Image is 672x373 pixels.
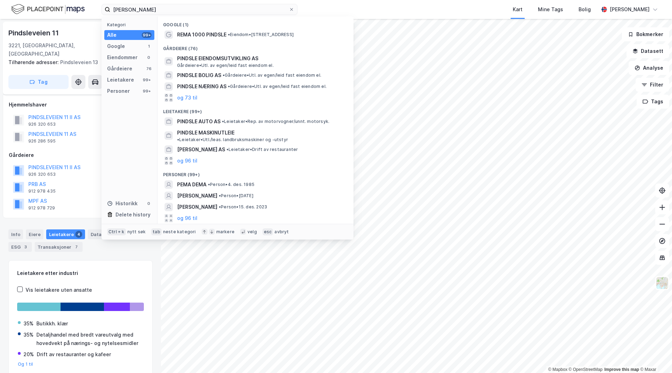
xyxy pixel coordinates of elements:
[8,58,147,67] div: Pindsleveien 13
[8,59,60,65] span: Tilhørende adresser:
[75,231,82,238] div: 4
[538,5,563,14] div: Mine Tags
[177,94,197,102] button: og 73 til
[28,172,56,177] div: 926 320 653
[656,276,669,290] img: Z
[8,41,111,58] div: 3221, [GEOGRAPHIC_DATA], [GEOGRAPHIC_DATA]
[8,242,32,252] div: ESG
[107,87,130,95] div: Personer
[157,166,353,179] div: Personer (99+)
[23,350,34,359] div: 20%
[36,331,143,347] div: Detaljhandel med bredt vareutvalg med hovedvekt på nærings- og nytelsesmidler
[146,201,152,206] div: 0
[22,243,29,250] div: 3
[228,84,327,89] span: Gårdeiere • Utl. av egen/leid fast eiendom el.
[28,188,56,194] div: 912 978 435
[222,119,329,124] span: Leietaker • Rep. av motorvogner/unnt. motorsyk.
[107,22,154,27] div: Kategori
[157,103,353,116] div: Leietakere (99+)
[127,229,146,235] div: nytt søk
[142,32,152,38] div: 99+
[142,77,152,83] div: 99+
[17,269,144,277] div: Leietakere etter industri
[88,229,114,239] div: Datasett
[146,43,152,49] div: 1
[274,229,289,235] div: avbryt
[579,5,591,14] div: Bolig
[177,117,220,126] span: PINDSLE AUTO AS
[247,229,257,235] div: velg
[177,63,274,68] span: Gårdeiere • Utl. av egen/leid fast eiendom el.
[228,84,230,89] span: •
[226,147,298,152] span: Leietaker • Drift av restauranter
[177,137,288,143] span: Leietaker • Utl./leas. landbruksmaskiner og -utstyr
[115,210,150,219] div: Delete history
[637,339,672,373] iframe: Chat Widget
[622,27,669,41] button: Bokmerker
[107,31,117,39] div: Alle
[9,151,152,159] div: Gårdeiere
[8,229,23,239] div: Info
[146,66,152,71] div: 76
[637,95,669,109] button: Tags
[208,182,254,187] span: Person • 4. des. 1985
[107,64,132,73] div: Gårdeiere
[163,229,196,235] div: neste kategori
[177,180,206,189] span: PEMA DEMA
[626,44,669,58] button: Datasett
[177,30,226,39] span: REMA 1000 PINDSLE
[26,229,43,239] div: Eiere
[28,205,55,211] div: 912 978 729
[177,71,221,80] span: PINDSLE BOLIG AS
[208,182,210,187] span: •
[219,193,221,198] span: •
[146,55,152,60] div: 0
[151,228,162,235] div: tab
[110,4,289,15] input: Søk på adresse, matrikkel, gårdeiere, leietakere eller personer
[177,145,225,154] span: [PERSON_NAME] AS
[107,199,138,208] div: Historikk
[23,319,34,328] div: 35%
[177,192,217,200] span: [PERSON_NAME]
[73,243,80,250] div: 7
[107,42,125,50] div: Google
[142,88,152,94] div: 99+
[107,228,126,235] div: Ctrl + k
[23,331,34,339] div: 35%
[26,286,92,294] div: Vis leietakere uten ansatte
[219,193,253,199] span: Person • [DATE]
[177,129,234,137] span: PINDSLE MASKINUTLEIE
[177,54,345,63] span: PINDSLE EIENDOMSUTVIKLING AS
[36,319,68,328] div: Butikkh. klær
[28,138,56,144] div: 926 286 595
[223,72,225,78] span: •
[46,229,85,239] div: Leietakere
[513,5,523,14] div: Kart
[8,27,60,39] div: Pindsleveien 11
[11,3,85,15] img: logo.f888ab2527a4732fd821a326f86c7f29.svg
[35,242,83,252] div: Transaksjoner
[18,361,33,367] button: Og 1 til
[9,101,152,109] div: Hjemmelshaver
[219,204,221,209] span: •
[157,16,353,29] div: Google (1)
[107,76,134,84] div: Leietakere
[37,350,111,359] div: Drift av restauranter og kafeer
[610,5,650,14] div: [PERSON_NAME]
[226,147,229,152] span: •
[177,137,179,142] span: •
[177,82,226,91] span: PINDSLE NÆRING AS
[157,40,353,53] div: Gårdeiere (76)
[637,339,672,373] div: Kontrollprogram for chat
[228,32,294,37] span: Eiendom • [STREET_ADDRESS]
[8,75,69,89] button: Tag
[629,61,669,75] button: Analyse
[177,157,197,165] button: og 96 til
[223,72,321,78] span: Gårdeiere • Utl. av egen/leid fast eiendom el.
[228,32,230,37] span: •
[177,203,217,211] span: [PERSON_NAME]
[636,78,669,92] button: Filter
[177,214,197,222] button: og 96 til
[222,119,224,124] span: •
[107,53,138,62] div: Eiendommer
